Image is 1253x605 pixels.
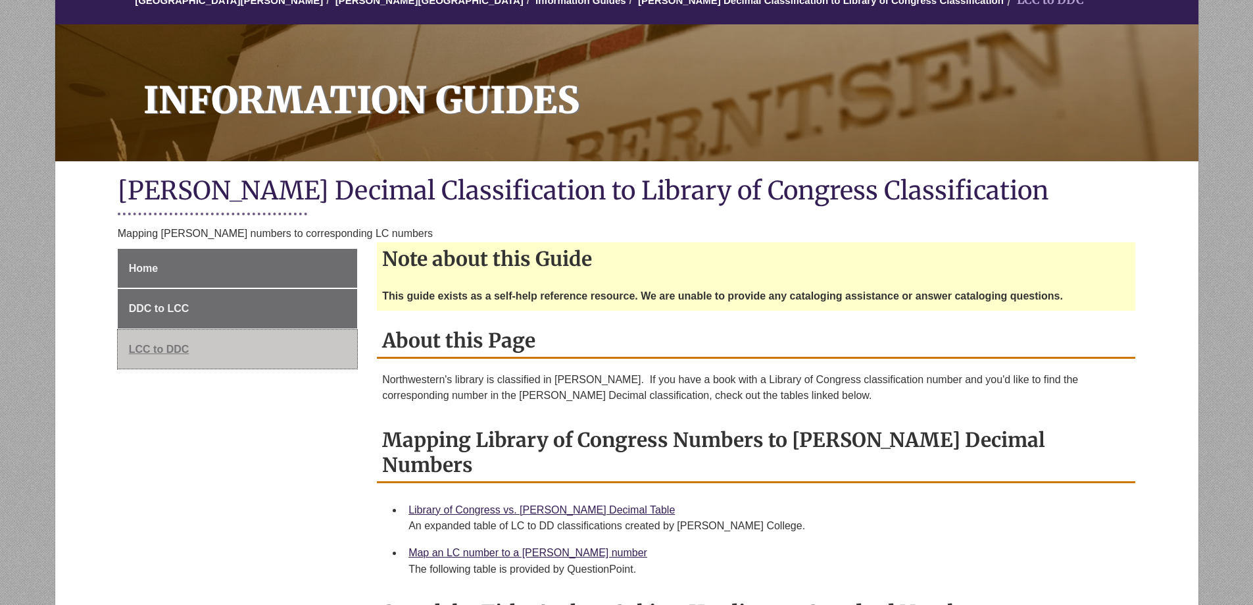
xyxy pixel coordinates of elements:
span: DDC to LCC [129,303,189,314]
a: Map an LC number to a [PERSON_NAME] number [408,547,647,558]
h2: Note about this Guide [377,242,1135,275]
div: An expanded table of LC to DD classifications created by [PERSON_NAME] College. [408,518,1125,534]
strong: This guide exists as a self-help reference resource. We are unable to provide any cataloging assi... [382,290,1063,302]
span: Mapping [PERSON_NAME] numbers to corresponding LC numbers [118,228,433,239]
a: Information Guides [55,24,1198,161]
a: DDC to LCC [118,289,357,329]
span: LCC to DDC [129,344,189,355]
span: Home [129,263,158,274]
h2: Mapping Library of Congress Numbers to [PERSON_NAME] Decimal Numbers [377,423,1135,483]
a: LCC to DDC [118,330,357,369]
a: Library of Congress vs. [PERSON_NAME] Decimal Table [408,504,675,515]
div: Guide Page Menu [118,249,357,369]
h2: About this Page [377,324,1135,359]
h1: [PERSON_NAME] Decimal Classification to Library of Congress Classification [118,174,1136,209]
div: The following table is provided by QuestionPoint. [408,562,1125,577]
p: Northwestern's library is classified in [PERSON_NAME]. If you have a book with a Library of Congr... [382,372,1130,404]
h1: Information Guides [129,24,1198,144]
a: Home [118,249,357,288]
